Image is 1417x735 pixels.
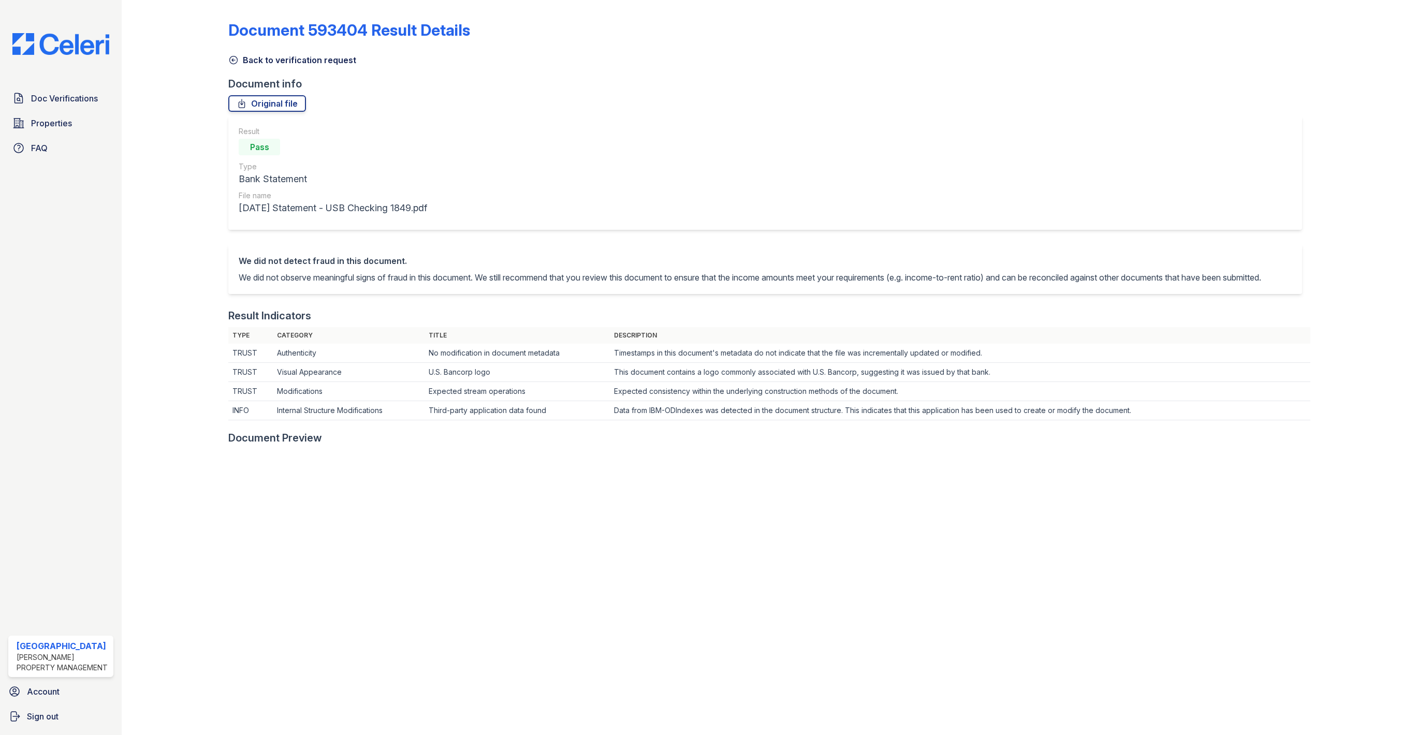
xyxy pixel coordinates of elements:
div: [PERSON_NAME] Property Management [17,652,109,673]
th: Description [610,327,1310,344]
div: [GEOGRAPHIC_DATA] [17,640,109,652]
th: Title [425,327,610,344]
td: TRUST [228,363,272,382]
img: CE_Logo_Blue-a8612792a0a2168367f1c8372b55b34899dd931a85d93a1a3d3e32e68fde9ad4.png [4,33,118,55]
div: [DATE] Statement - USB Checking 1849.pdf [239,201,427,215]
td: INFO [228,401,272,420]
a: FAQ [8,138,113,158]
span: FAQ [31,142,48,154]
td: TRUST [228,344,272,363]
a: Properties [8,113,113,134]
div: Result Indicators [228,308,311,323]
td: Visual Appearance [273,363,425,382]
div: Document Preview [228,431,322,445]
div: We did not detect fraud in this document. [239,255,1261,267]
div: Result [239,126,427,137]
span: Properties [31,117,72,129]
div: Bank Statement [239,172,427,186]
td: Third-party application data found [425,401,610,420]
td: Data from IBM-ODIndexes was detected in the document structure. This indicates that this applicat... [610,401,1310,420]
td: Expected consistency within the underlying construction methods of the document. [610,382,1310,401]
p: We did not observe meaningful signs of fraud in this document. We still recommend that you review... [239,271,1261,284]
span: Doc Verifications [31,92,98,105]
td: Authenticity [273,344,425,363]
span: Sign out [27,710,59,723]
div: Pass [239,139,280,155]
a: Sign out [4,706,118,727]
td: Expected stream operations [425,382,610,401]
td: Internal Structure Modifications [273,401,425,420]
a: Back to verification request [228,54,356,66]
td: Modifications [273,382,425,401]
td: TRUST [228,382,272,401]
div: Type [239,161,427,172]
td: No modification in document metadata [425,344,610,363]
td: U.S. Bancorp logo [425,363,610,382]
span: Account [27,685,60,698]
div: Document info [228,77,1310,91]
a: Document 593404 Result Details [228,21,470,39]
th: Type [228,327,272,344]
a: Account [4,681,118,702]
td: This document contains a logo commonly associated with U.S. Bancorp, suggesting it was issued by ... [610,363,1310,382]
td: Timestamps in this document's metadata do not indicate that the file was incrementally updated or... [610,344,1310,363]
div: File name [239,190,427,201]
a: Doc Verifications [8,88,113,109]
a: Original file [228,95,306,112]
th: Category [273,327,425,344]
